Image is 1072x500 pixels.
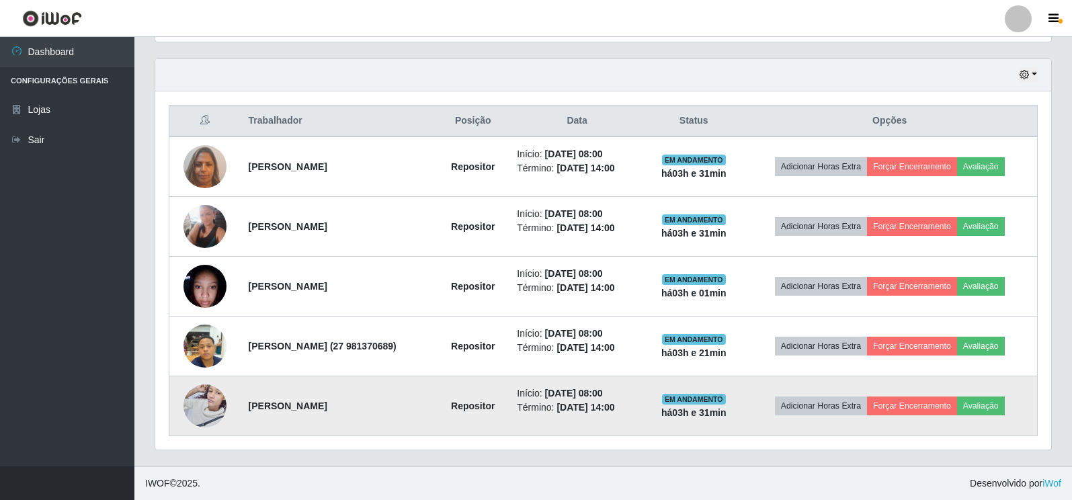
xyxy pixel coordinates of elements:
strong: [PERSON_NAME] [249,221,327,232]
button: Forçar Encerramento [867,337,957,356]
button: Avaliação [957,157,1005,176]
img: 1755367565245.jpeg [183,317,226,374]
img: CoreUI Logo [22,10,82,27]
span: EM ANDAMENTO [662,334,726,345]
img: 1755028690244.jpeg [183,377,226,434]
strong: [PERSON_NAME] (27 981370689) [249,341,397,351]
time: [DATE] 14:00 [556,402,614,413]
time: [DATE] 14:00 [556,163,614,173]
th: Data [509,106,645,137]
span: EM ANDAMENTO [662,274,726,285]
span: IWOF [145,478,170,489]
strong: Repositor [451,161,495,172]
img: 1748525639874.jpeg [183,205,226,248]
strong: há 03 h e 31 min [661,228,727,239]
time: [DATE] 08:00 [545,388,603,399]
time: [DATE] 08:00 [545,149,603,159]
li: Início: [517,327,637,341]
time: [DATE] 08:00 [545,208,603,219]
button: Avaliação [957,337,1005,356]
span: EM ANDAMENTO [662,394,726,405]
li: Término: [517,161,637,175]
strong: há 03 h e 21 min [661,347,727,358]
li: Início: [517,267,637,281]
strong: [PERSON_NAME] [249,401,327,411]
span: EM ANDAMENTO [662,214,726,225]
th: Status [645,106,742,137]
time: [DATE] 14:00 [556,342,614,353]
button: Adicionar Horas Extra [775,337,867,356]
strong: Repositor [451,401,495,411]
span: Desenvolvido por [970,476,1061,491]
button: Adicionar Horas Extra [775,157,867,176]
li: Término: [517,281,637,295]
time: [DATE] 14:00 [556,282,614,293]
li: Término: [517,221,637,235]
button: Forçar Encerramento [867,157,957,176]
time: [DATE] 08:00 [545,268,603,279]
li: Término: [517,401,637,415]
th: Posição [437,106,509,137]
button: Adicionar Horas Extra [775,277,867,296]
button: Avaliação [957,277,1005,296]
a: iWof [1042,478,1061,489]
th: Trabalhador [241,106,438,137]
button: Forçar Encerramento [867,397,957,415]
li: Término: [517,341,637,355]
span: © 2025 . [145,476,200,491]
button: Forçar Encerramento [867,277,957,296]
th: Opções [742,106,1037,137]
strong: há 03 h e 31 min [661,168,727,179]
button: Adicionar Horas Extra [775,217,867,236]
li: Início: [517,207,637,221]
li: Início: [517,386,637,401]
strong: Repositor [451,221,495,232]
img: 1753224440001.jpeg [183,257,226,315]
strong: Repositor [451,281,495,292]
time: [DATE] 08:00 [545,328,603,339]
strong: [PERSON_NAME] [249,161,327,172]
strong: há 03 h e 01 min [661,288,727,298]
strong: Repositor [451,341,495,351]
img: 1747253938286.jpeg [183,138,226,195]
strong: [PERSON_NAME] [249,281,327,292]
button: Avaliação [957,397,1005,415]
span: EM ANDAMENTO [662,155,726,165]
button: Adicionar Horas Extra [775,397,867,415]
strong: há 03 h e 31 min [661,407,727,418]
button: Forçar Encerramento [867,217,957,236]
button: Avaliação [957,217,1005,236]
li: Início: [517,147,637,161]
time: [DATE] 14:00 [556,222,614,233]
